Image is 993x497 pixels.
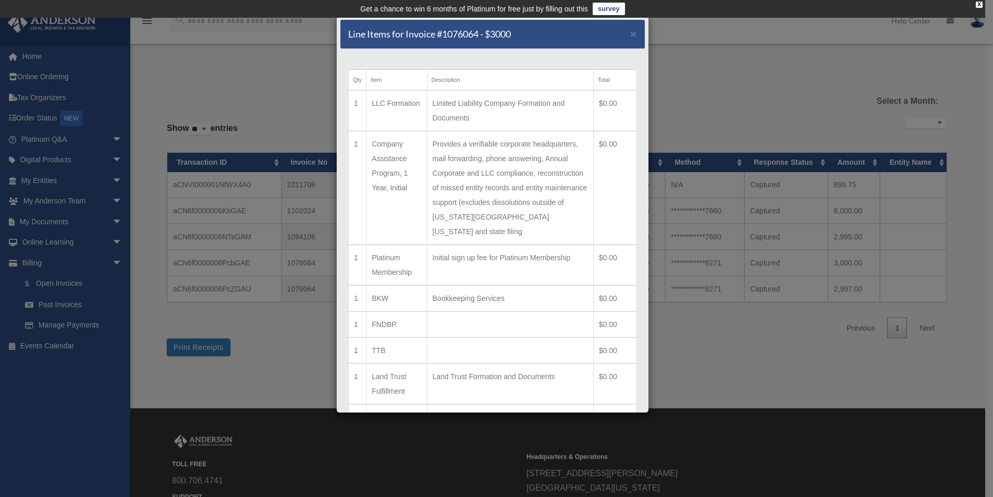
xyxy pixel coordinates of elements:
[427,70,593,91] th: Description
[427,285,593,311] td: Bookkeeping Services
[349,363,366,404] td: 1
[427,363,593,404] td: Land Trust Formation and Documents
[366,70,427,91] th: Item
[349,404,366,489] td: 1
[360,3,588,15] div: Get a chance to win 6 months of Platinum for free just by filling out this
[593,70,636,91] th: Total
[593,363,636,404] td: $0.00
[427,90,593,131] td: Limited Liability Company Formation and Documents
[366,285,427,311] td: BKW
[366,363,427,404] td: Land Trust Fulfillment
[630,28,637,39] button: Close
[427,131,593,245] td: Provides a verifiable corporate headquarters, mail forwarding, phone answering, Annual Corporate ...
[349,70,366,91] th: Qty
[593,285,636,311] td: $0.00
[976,2,983,8] div: close
[348,28,511,41] h5: Line Items for Invoice #1076064 - $3000
[593,131,636,245] td: $0.00
[427,245,593,285] td: Initial sign up fee for Platinum Membership
[630,28,637,40] span: ×
[593,404,636,489] td: $2,997.00
[349,285,366,311] td: 1
[366,311,427,337] td: FNDBP.
[349,131,366,245] td: 1
[366,337,427,363] td: TTB
[349,90,366,131] td: 1
[366,404,427,489] td: BEBKG
[366,245,427,285] td: Platinum Membership
[427,404,593,489] td: (1) Choice of entity (LLC or Corp) (1) CAP for 1 Year (1) Platinum (initial fee waived) (1) Virtu...
[349,245,366,285] td: 1
[593,245,636,285] td: $0.00
[593,337,636,363] td: $0.00
[349,311,366,337] td: 1
[593,3,625,15] a: survey
[366,90,427,131] td: LLC Formation
[593,311,636,337] td: $0.00
[349,337,366,363] td: 1
[366,131,427,245] td: Company Assistance Program, 1 Year, Initial
[593,90,636,131] td: $0.00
